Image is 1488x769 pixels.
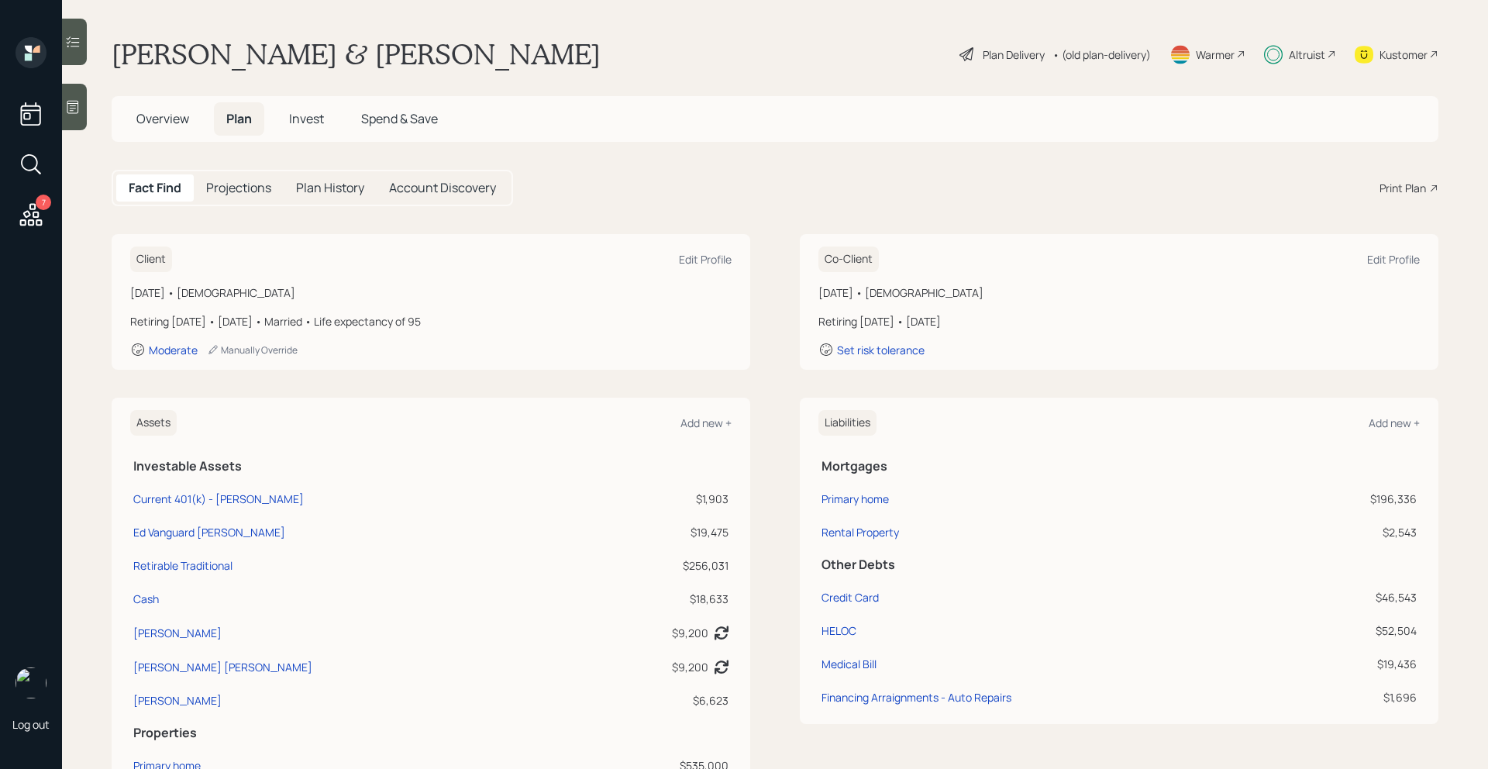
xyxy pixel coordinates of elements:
h5: Properties [133,726,728,740]
div: Retiring [DATE] • [DATE] [818,313,1420,329]
div: Moderate [149,343,198,357]
div: Warmer [1196,47,1235,63]
div: $9,200 [672,659,708,675]
div: Primary home [821,491,889,507]
div: Current 401(k) - [PERSON_NAME] [133,491,304,507]
h5: Other Debts [821,557,1417,572]
div: $1,696 [1296,689,1417,705]
div: $9,200 [672,625,708,641]
div: Altruist [1289,47,1325,63]
h1: [PERSON_NAME] & [PERSON_NAME] [112,37,601,71]
div: $256,031 [583,557,728,574]
div: Manually Override [207,343,298,357]
div: Print Plan [1379,180,1426,196]
span: Invest [289,110,324,127]
div: $18,633 [583,591,728,607]
h5: Projections [206,181,271,195]
div: [DATE] • [DEMOGRAPHIC_DATA] [818,284,1420,301]
h6: Liabilities [818,410,877,436]
div: Set risk tolerance [837,343,925,357]
div: $6,623 [583,692,728,709]
h6: Assets [130,410,177,436]
div: Medical Bill [821,656,877,672]
div: Add new + [680,416,732,430]
span: Overview [136,110,189,127]
div: [PERSON_NAME] [133,692,222,709]
h5: Account Discovery [389,181,496,195]
div: Edit Profile [679,252,732,267]
div: 7 [36,195,51,210]
div: $196,336 [1296,491,1417,507]
h6: Client [130,247,172,272]
h5: Investable Assets [133,459,728,474]
div: Plan Delivery [983,47,1045,63]
div: Ed Vanguard [PERSON_NAME] [133,524,285,540]
div: Edit Profile [1367,252,1420,267]
div: $1,903 [583,491,728,507]
h5: Mortgages [821,459,1417,474]
div: • (old plan-delivery) [1052,47,1151,63]
div: $19,436 [1296,656,1417,672]
div: $2,543 [1296,524,1417,540]
h5: Plan History [296,181,364,195]
div: $52,504 [1296,622,1417,639]
div: $46,543 [1296,589,1417,605]
div: Add new + [1369,416,1420,430]
span: Spend & Save [361,110,438,127]
div: HELOC [821,622,856,639]
div: Retiring [DATE] • [DATE] • Married • Life expectancy of 95 [130,313,732,329]
img: michael-russo-headshot.png [15,667,46,698]
div: [DATE] • [DEMOGRAPHIC_DATA] [130,284,732,301]
div: Credit Card [821,589,879,605]
div: Rental Property [821,524,899,540]
div: Cash [133,591,159,607]
div: [PERSON_NAME] [133,625,222,641]
h5: Fact Find [129,181,181,195]
div: Kustomer [1379,47,1428,63]
span: Plan [226,110,252,127]
div: $19,475 [583,524,728,540]
div: Financing Arraignments - Auto Repairs [821,689,1011,705]
div: [PERSON_NAME] [PERSON_NAME] [133,659,312,675]
div: Retirable Traditional [133,557,232,574]
h6: Co-Client [818,247,879,272]
div: Log out [12,717,50,732]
